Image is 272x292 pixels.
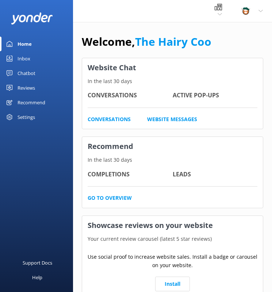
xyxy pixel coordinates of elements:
div: Help [32,270,42,285]
img: yonder-white-logo.png [11,12,53,25]
h4: Leads [173,170,258,179]
h3: Website Chat [82,58,263,77]
p: In the last 30 days [82,156,263,164]
img: 457-1738239164.png [240,5,251,16]
a: The Hairy Coo [135,34,211,49]
h4: Active Pop-ups [173,91,258,100]
h1: Welcome, [82,33,211,50]
div: Reviews [18,81,35,95]
h4: Conversations [88,91,173,100]
div: Home [18,37,32,51]
h3: Showcase reviews on your website [82,216,263,235]
a: Conversations [88,115,131,123]
div: Support Docs [23,255,52,270]
a: Go to overview [88,194,132,202]
div: Inbox [18,51,30,66]
a: Website Messages [147,115,197,123]
h3: Recommend [82,137,263,156]
div: Recommend [18,95,45,110]
h4: Completions [88,170,173,179]
div: Settings [18,110,35,124]
div: Chatbot [18,66,35,81]
a: Install [155,277,190,291]
p: Your current review carousel (latest 5 star reviews) [82,235,263,243]
p: In the last 30 days [82,77,263,85]
p: Use social proof to increase website sales. Install a badge or carousel on your website. [88,253,257,269]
